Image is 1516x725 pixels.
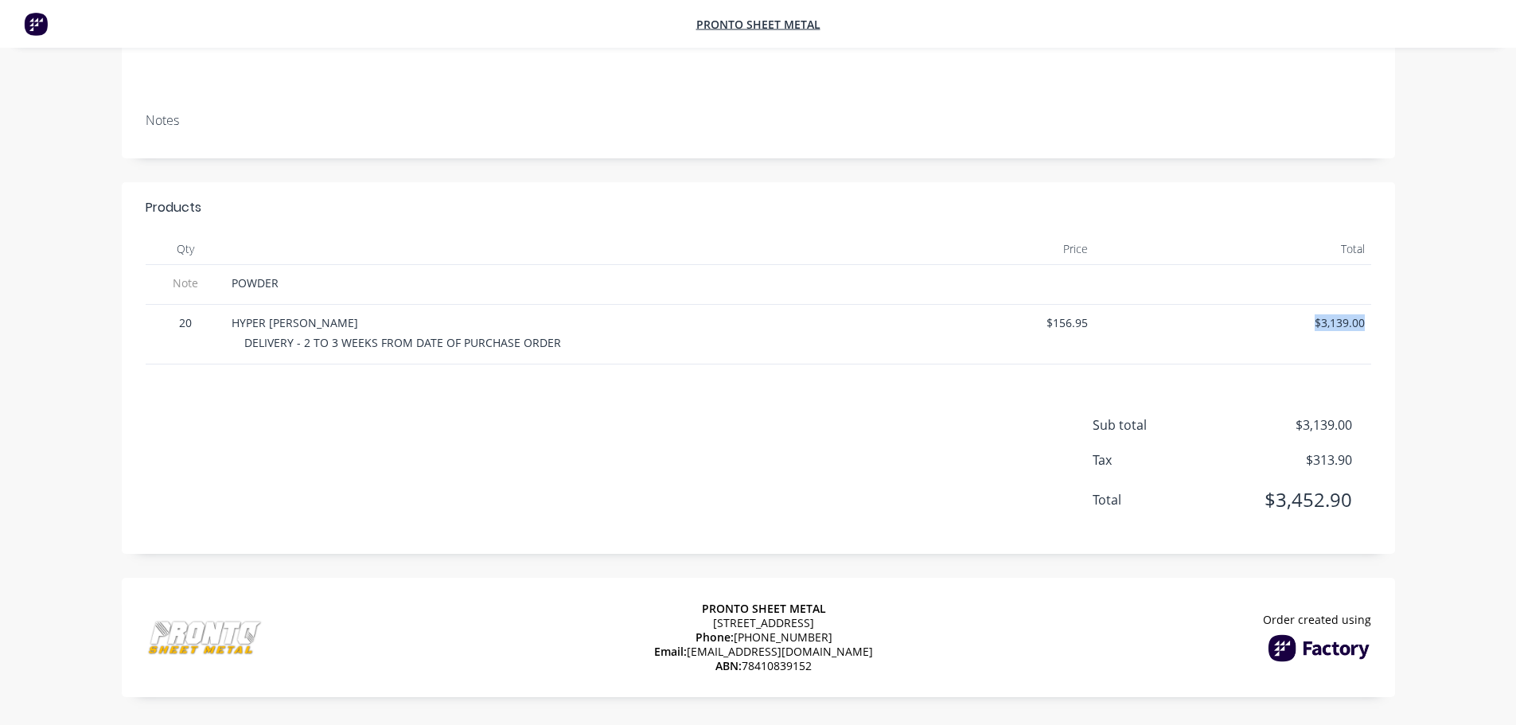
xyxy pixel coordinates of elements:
span: $3,452.90 [1233,485,1351,514]
img: Company Logo [146,591,265,684]
span: Tax [1093,450,1234,470]
span: ABN: [715,658,742,673]
span: $156.95 [824,314,1089,331]
span: Note [152,275,219,291]
span: $313.90 [1233,450,1351,470]
a: [EMAIL_ADDRESS][DOMAIN_NAME] [687,644,873,659]
div: Price [818,233,1095,265]
span: [PHONE_NUMBER] [696,630,832,645]
img: Factory Logo [1268,634,1371,662]
span: Email: [654,644,687,659]
span: POWDER [232,275,279,290]
span: Total [1093,490,1234,509]
div: Products [146,198,201,217]
span: $3,139.00 [1233,415,1351,435]
div: Qty [146,233,225,265]
div: Notes [146,113,1371,128]
span: $3,139.00 [1101,314,1365,331]
a: PRONTO SHEET METAL [696,17,820,32]
span: Phone: [696,630,734,645]
span: PRONTO SHEET METAL [702,601,826,616]
span: DELIVERY - 2 TO 3 WEEKS FROM DATE OF PURCHASE ORDER [244,335,561,350]
span: 20 [152,314,219,331]
span: Sub total [1093,415,1234,435]
img: Factory [24,12,48,36]
span: [STREET_ADDRESS] [713,616,814,630]
span: Order created using [1263,613,1371,627]
div: Total [1094,233,1371,265]
span: 78410839152 [715,659,812,673]
span: HYPER [PERSON_NAME] [232,315,358,330]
